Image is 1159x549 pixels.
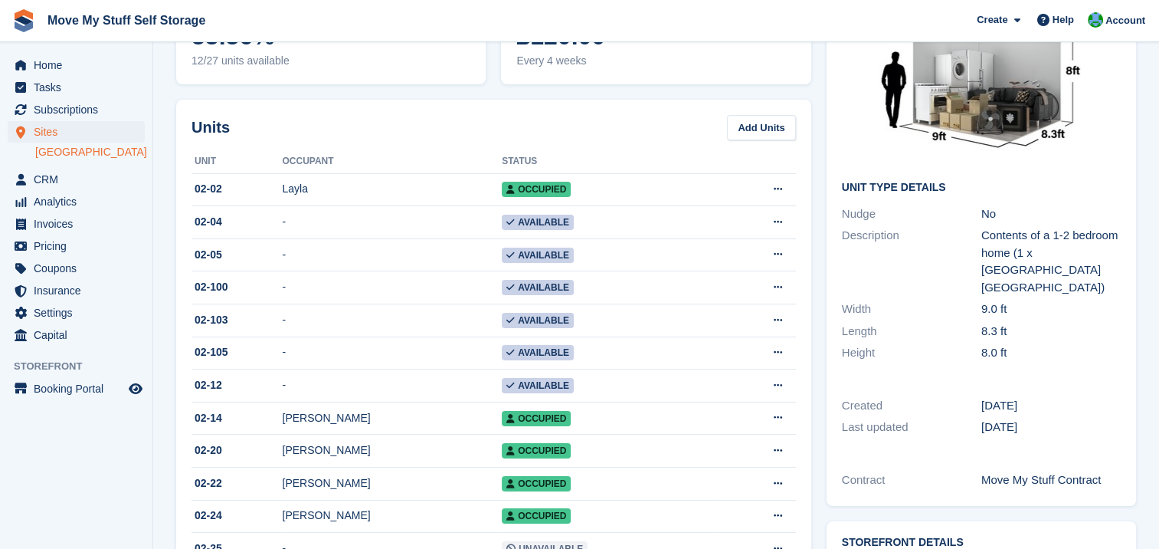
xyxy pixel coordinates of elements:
span: Tasks [34,77,126,98]
span: Account [1105,13,1145,28]
a: menu [8,302,145,324]
div: 02-24 [192,508,282,524]
span: Sites [34,121,126,143]
span: Home [34,54,126,76]
a: menu [8,280,145,301]
a: menu [8,169,145,190]
h2: Units [192,116,230,139]
h2: Unit Type details [842,182,1121,194]
th: Status [502,150,715,174]
div: [DATE] [981,397,1121,415]
div: Length [842,323,981,340]
span: Pricing [34,235,126,257]
span: Invoices [34,213,126,235]
div: Contract [842,472,981,489]
div: 02-14 [192,410,282,426]
span: Booking Portal [34,378,126,399]
a: Preview store [126,380,145,398]
span: Coupons [34,258,126,279]
span: Create [977,12,1007,28]
div: 02-05 [192,247,282,263]
a: [GEOGRAPHIC_DATA] [35,145,145,159]
span: Every 4 weeks [516,53,795,69]
div: 8.3 ft [981,323,1121,340]
div: Last updated [842,419,981,436]
span: Occupied [502,443,571,459]
div: Move My Stuff Contract [981,472,1121,489]
div: [PERSON_NAME] [282,410,502,426]
span: CRM [34,169,126,190]
span: Occupied [502,476,571,491]
a: menu [8,378,145,399]
span: Storefront [14,359,152,374]
span: Available [502,378,574,393]
span: Capital [34,324,126,346]
a: menu [8,191,145,212]
div: 02-105 [192,344,282,360]
div: [DATE] [981,419,1121,436]
span: 12/27 units available [192,53,470,69]
img: Dan [1088,12,1103,28]
div: 02-100 [192,279,282,295]
span: Available [502,215,574,230]
span: Analytics [34,191,126,212]
img: stora-icon-8386f47178a22dfd0bd8f6a31ec36ba5ce8667c1dd55bd0f319d3a0aa187defe.svg [12,9,35,32]
div: 9.0 ft [981,301,1121,318]
span: Occupied [502,182,571,197]
div: Description [842,227,981,296]
div: Width [842,301,981,318]
td: - [282,370,502,403]
th: Unit [192,150,282,174]
span: Subscriptions [34,99,126,120]
a: menu [8,235,145,257]
div: No [981,205,1121,223]
a: menu [8,54,145,76]
td: - [282,206,502,239]
div: 8.0 ft [981,344,1121,362]
div: 02-20 [192,442,282,459]
a: menu [8,77,145,98]
div: Created [842,397,981,415]
span: Available [502,345,574,360]
td: - [282,337,502,370]
div: 02-22 [192,475,282,491]
div: Nudge [842,205,981,223]
td: - [282,304,502,337]
a: menu [8,258,145,279]
div: Contents of a 1-2 bedroom home (1 x [GEOGRAPHIC_DATA] [GEOGRAPHIC_DATA]) [981,227,1121,296]
span: Available [502,280,574,295]
div: 02-103 [192,312,282,328]
h2: Storefront Details [842,537,1121,549]
span: Occupied [502,411,571,426]
div: [PERSON_NAME] [282,508,502,524]
a: menu [8,324,145,346]
th: Occupant [282,150,502,174]
div: 02-04 [192,214,282,230]
div: [PERSON_NAME] [282,442,502,459]
span: Settings [34,302,126,324]
a: Add Units [727,115,795,140]
div: [PERSON_NAME] [282,475,502,491]
span: Available [502,248,574,263]
div: Layla [282,181,502,197]
div: Height [842,344,981,362]
div: 02-12 [192,377,282,393]
a: menu [8,121,145,143]
span: Help [1053,12,1074,28]
td: - [282,238,502,271]
span: Occupied [502,508,571,524]
a: menu [8,213,145,235]
a: menu [8,99,145,120]
a: Move My Stuff Self Storage [41,8,211,33]
span: Insurance [34,280,126,301]
td: - [282,271,502,304]
span: Available [502,313,574,328]
div: 02-02 [192,181,282,197]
